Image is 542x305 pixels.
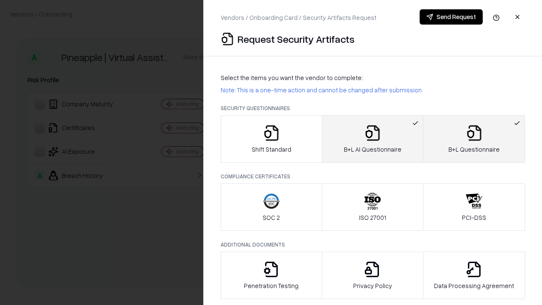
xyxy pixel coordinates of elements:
[423,115,525,163] button: B+L Questionnaire
[244,281,299,290] p: Penetration Testing
[238,32,354,46] p: Request Security Artifacts
[252,145,291,154] p: Shift Standard
[322,115,424,163] button: B+L AI Questionnaire
[423,183,525,231] button: PCI-DSS
[462,213,486,222] p: PCI-DSS
[359,213,386,222] p: ISO 27001
[448,145,500,154] p: B+L Questionnaire
[322,183,424,231] button: ISO 27001
[221,86,525,94] p: Note: This is a one-time action and cannot be changed after submission.
[344,145,401,154] p: B+L AI Questionnaire
[263,213,280,222] p: SOC 2
[221,13,376,22] p: Vendors / Onboarding Card / Security Artifacts Request
[221,73,525,82] p: Select the items you want the vendor to complete:
[221,252,322,299] button: Penetration Testing
[221,115,322,163] button: Shift Standard
[322,252,424,299] button: Privacy Policy
[420,9,483,25] button: Send Request
[221,241,525,248] p: Additional Documents
[423,252,525,299] button: Data Processing Agreement
[221,183,322,231] button: SOC 2
[353,281,392,290] p: Privacy Policy
[221,173,525,180] p: Compliance Certificates
[221,105,525,112] p: Security Questionnaires
[434,281,514,290] p: Data Processing Agreement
